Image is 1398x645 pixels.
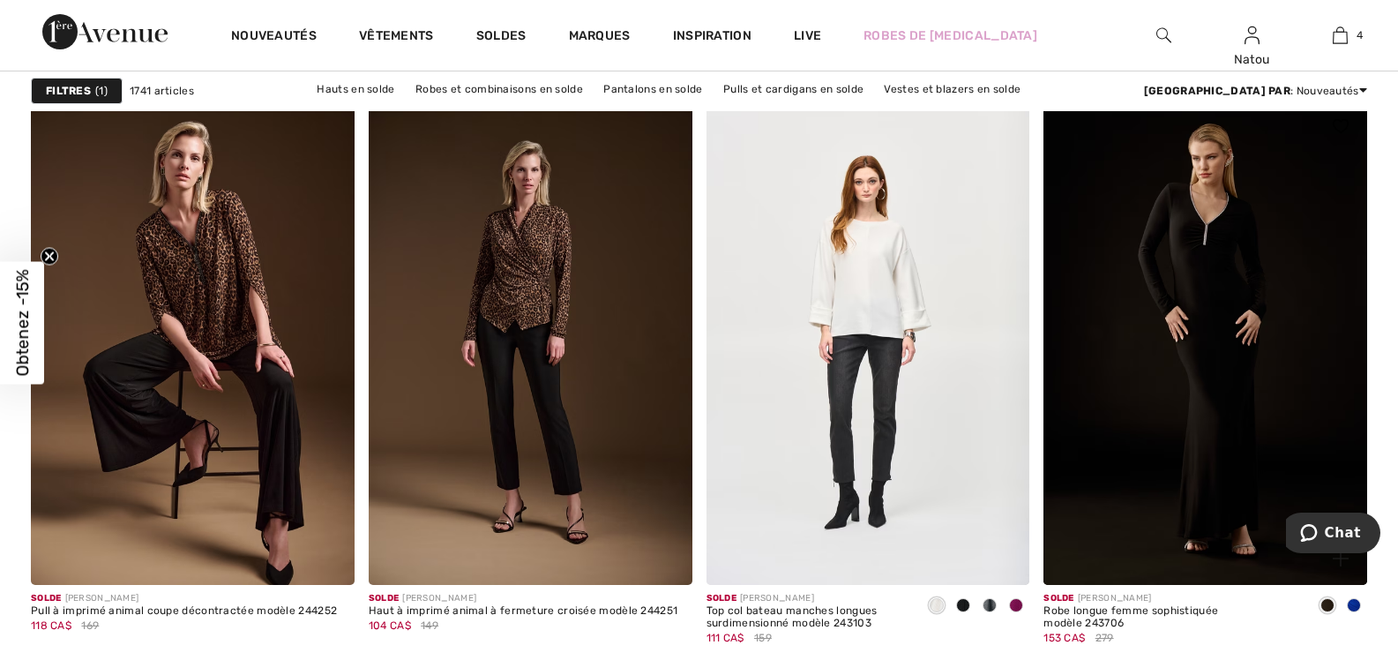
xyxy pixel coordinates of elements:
[706,632,744,644] span: 111 CA$
[231,28,317,47] a: Nouveautés
[1208,50,1295,69] div: Natou
[1043,100,1367,585] img: Robe longue femme sophistiquée modèle 243706. Noir
[1144,83,1367,99] div: : Nouveautés
[31,619,71,632] span: 118 CA$
[1245,25,1260,46] img: Mes infos
[1043,593,1074,604] span: Solde
[1333,119,1349,133] img: heart_black_full.svg
[1043,632,1085,644] span: 153 CA$
[407,78,592,101] a: Robes et combinaisons en solde
[31,593,62,604] span: Solde
[706,593,737,604] span: Solde
[976,592,1003,621] div: Grey melange/black
[1314,592,1341,621] div: Black
[1341,592,1367,621] div: Royal Sapphire 163
[950,592,976,621] div: Black/Black
[31,100,355,585] img: Pull à imprimé animal coupe décontractée modèle 244252. Beige/Noir
[31,605,337,618] div: Pull à imprimé animal coupe décontractée modèle 244252
[81,618,99,634] span: 169
[42,14,168,49] img: 1ère Avenue
[41,247,58,265] button: Close teaser
[369,619,411,632] span: 104 CA$
[1144,85,1290,97] strong: [GEOGRAPHIC_DATA] par
[1043,592,1300,605] div: [PERSON_NAME]
[308,78,403,101] a: Hauts en solde
[569,28,631,47] a: Marques
[369,100,692,585] img: Haut à imprimé animal à fermeture croisée modèle 244251. Beige/Noir
[794,26,821,45] a: Live
[863,26,1037,45] a: Robes de [MEDICAL_DATA]
[706,605,910,630] div: Top col bateau manches longues surdimensionné modèle 243103
[476,28,527,47] a: Soldes
[673,28,751,47] span: Inspiration
[1043,605,1300,630] div: Robe longue femme sophistiquée modèle 243706
[1297,25,1383,46] a: 4
[714,78,872,101] a: Pulls et cardigans en solde
[31,592,337,605] div: [PERSON_NAME]
[369,605,678,618] div: Haut à imprimé animal à fermeture croisée modèle 244251
[1286,513,1380,557] iframe: Ouvre un widget dans lequel vous pouvez chatter avec l’un de nos agents
[95,83,108,99] span: 1
[46,83,91,99] strong: Filtres
[1156,25,1171,46] img: recherche
[706,100,1030,585] img: Top col bateau manches longues surdimensionné modèle 243103. Vanille/Vanille
[369,592,678,605] div: [PERSON_NAME]
[628,101,810,124] a: Vêtements d'extérieur en solde
[1245,26,1260,43] a: Se connecter
[1333,25,1348,46] img: Mon panier
[1003,592,1029,621] div: Empress/black
[12,269,33,376] span: Obtenez -15%
[421,618,438,634] span: 149
[369,593,400,604] span: Solde
[923,592,950,621] div: Vanilla/Vanilla
[706,592,910,605] div: [PERSON_NAME]
[359,28,434,47] a: Vêtements
[1333,551,1349,566] img: plus_v2.svg
[594,78,711,101] a: Pantalons en solde
[1357,27,1363,43] span: 4
[528,101,624,124] a: Jupes en solde
[130,83,194,99] span: 1741 articles
[875,78,1029,101] a: Vestes et blazers en solde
